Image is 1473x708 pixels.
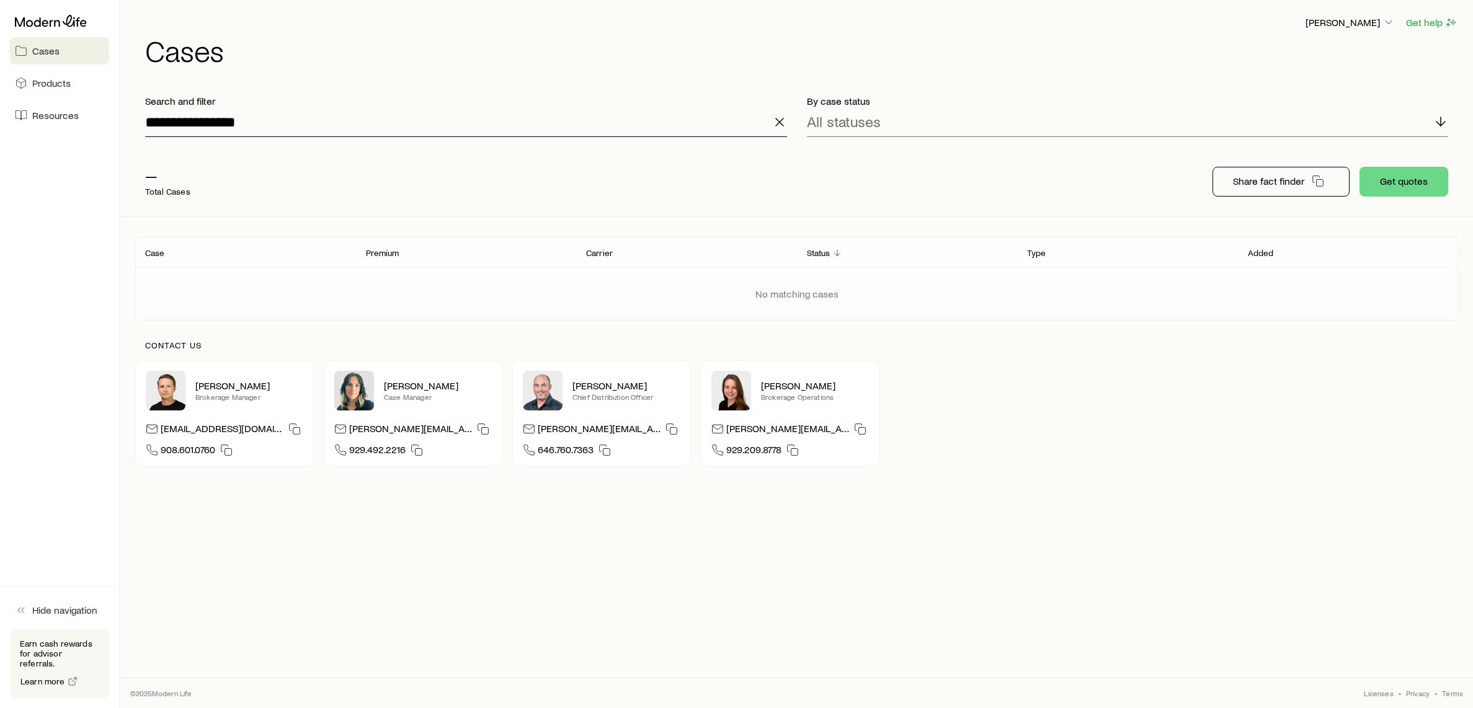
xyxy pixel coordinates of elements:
[538,443,594,460] span: 646.760.7363
[755,288,839,300] p: No matching cases
[20,639,99,668] p: Earn cash rewards for advisor referrals.
[32,77,71,89] span: Products
[1364,688,1393,698] a: Licenses
[145,35,1458,65] h1: Cases
[10,69,109,97] a: Products
[761,379,869,392] p: [PERSON_NAME]
[523,371,563,410] img: Dan Pierson
[1405,15,1458,30] button: Get help
[572,379,680,392] p: [PERSON_NAME]
[135,237,1458,321] div: Client cases
[726,422,849,439] p: [PERSON_NAME][EMAIL_ADDRESS][DOMAIN_NAME]
[1305,15,1395,30] button: [PERSON_NAME]
[711,371,751,410] img: Ellen Wall
[145,187,190,197] p: Total Cases
[145,248,165,258] p: Case
[586,248,613,258] p: Carrier
[195,379,303,392] p: [PERSON_NAME]
[146,371,185,410] img: Rich Loeffler
[1027,248,1046,258] p: Type
[334,371,374,410] img: Lisette Vega
[349,443,406,460] span: 929.492.2216
[761,392,869,402] p: Brokerage Operations
[130,688,192,698] p: © 2025 Modern Life
[366,248,399,258] p: Premium
[145,340,1448,350] p: Contact us
[20,677,65,686] span: Learn more
[726,443,781,460] span: 929.209.8778
[807,248,830,258] p: Status
[161,422,283,439] p: [EMAIL_ADDRESS][DOMAIN_NAME]
[572,392,680,402] p: Chief Distribution Officer
[32,45,60,57] span: Cases
[807,95,1449,107] p: By case status
[145,167,190,184] p: —
[1213,167,1350,197] button: Share fact finder
[145,95,787,107] p: Search and filter
[1248,248,1274,258] p: Added
[32,604,97,616] span: Hide navigation
[1306,16,1395,29] p: [PERSON_NAME]
[807,113,881,130] p: All statuses
[1233,175,1304,187] p: Share fact finder
[10,596,109,624] button: Hide navigation
[1406,688,1430,698] a: Privacy
[10,629,109,698] div: Earn cash rewards for advisor referrals.Learn more
[349,422,472,439] p: [PERSON_NAME][EMAIL_ADDRESS][DOMAIN_NAME]
[1399,688,1401,698] span: •
[1435,688,1437,698] span: •
[1360,167,1448,197] button: Get quotes
[195,392,303,402] p: Brokerage Manager
[161,443,215,460] span: 908.601.0760
[32,109,79,122] span: Resources
[10,102,109,129] a: Resources
[1442,688,1463,698] a: Terms
[384,392,492,402] p: Case Manager
[538,422,661,439] p: [PERSON_NAME][EMAIL_ADDRESS][DOMAIN_NAME]
[384,379,492,392] p: [PERSON_NAME]
[10,37,109,64] a: Cases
